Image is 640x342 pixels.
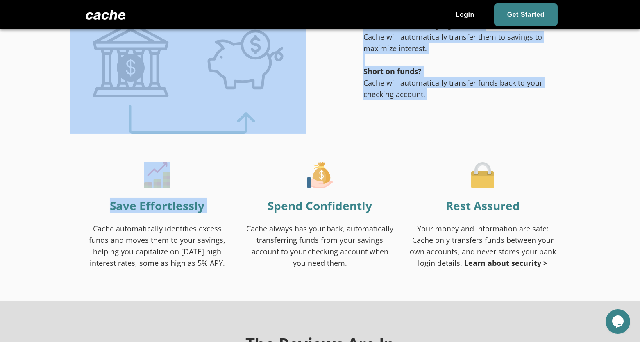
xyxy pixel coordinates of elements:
[82,198,232,213] h3: Save Effortlessly
[606,309,632,334] iframe: chat widget
[245,223,395,269] p: Cache always has your back, automatically transferring funds from your savings account to your ch...
[82,223,232,269] p: Cache automatically identifies excess funds and moves them to your savings, helping you capitaliz...
[408,198,558,213] h3: Rest Assured
[363,31,558,54] p: Cache will automatically transfer them to savings to maximize interest.
[363,77,558,100] p: Cache will automatically transfer funds back to your checking account.
[443,3,488,26] a: Login
[494,3,558,26] a: Get Started
[307,162,333,188] img: Save
[408,223,558,269] p: Your money and information are safe: Cache only transfers funds between your own accounts, and ne...
[464,258,547,268] a: Learn about security >
[470,162,496,188] img: Lock
[144,162,170,188] img: Earn
[245,198,395,213] h3: Spend Confidently
[363,20,484,30] strong: Have excess funds lying around?
[82,7,129,23] img: Logo
[363,66,422,76] strong: Short on funds?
